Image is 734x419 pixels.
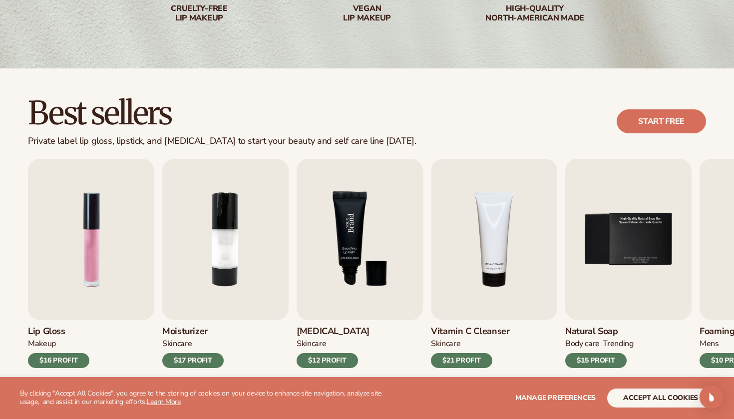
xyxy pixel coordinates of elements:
div: $21 PROFIT [431,353,492,368]
a: 2 / 9 [162,159,289,368]
div: SKINCARE [162,339,192,349]
h3: [MEDICAL_DATA] [297,326,369,337]
a: 4 / 9 [431,159,557,368]
a: Start free [617,109,706,133]
div: BODY Care [565,339,600,349]
div: Cruelty-free lip makeup [135,4,263,23]
span: Manage preferences [515,393,596,403]
button: accept all cookies [607,389,714,408]
a: 3 / 9 [297,159,423,368]
h2: Best sellers [28,96,416,130]
h3: Vitamin C Cleanser [431,326,510,337]
h3: Natural Soap [565,326,634,337]
h3: Moisturizer [162,326,224,337]
a: 5 / 9 [565,159,692,368]
div: $15 PROFIT [565,353,627,368]
div: TRENDING [603,339,633,349]
img: Shopify Image 7 [297,159,423,320]
div: SKINCARE [297,339,326,349]
div: High-quality North-american made [471,4,599,23]
a: 1 / 9 [28,159,154,368]
div: $16 PROFIT [28,353,89,368]
button: Manage preferences [515,389,596,408]
div: Vegan lip makeup [303,4,431,23]
div: mens [700,339,719,349]
h3: Lip Gloss [28,326,89,337]
div: Open Intercom Messenger [700,385,724,409]
div: Private label lip gloss, lipstick, and [MEDICAL_DATA] to start your beauty and self care line [DA... [28,136,416,147]
div: $12 PROFIT [297,353,358,368]
div: Skincare [431,339,460,349]
a: Learn More [147,397,181,407]
div: MAKEUP [28,339,56,349]
p: By clicking "Accept All Cookies", you agree to the storing of cookies on your device to enhance s... [20,390,390,407]
div: $17 PROFIT [162,353,224,368]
